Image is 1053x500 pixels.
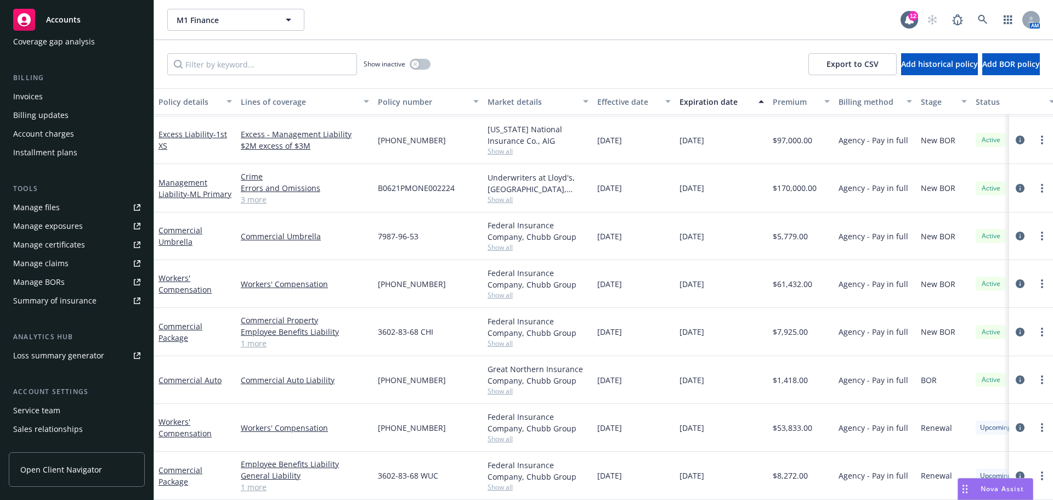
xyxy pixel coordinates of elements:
[826,59,879,69] span: Export to CSV
[488,386,588,396] span: Show all
[839,231,908,242] span: Agency - Pay in full
[378,96,467,108] div: Policy number
[9,439,145,457] a: Related accounts
[187,189,231,199] span: - ML Primary
[13,125,74,143] div: Account charges
[773,96,818,108] div: Premium
[9,72,145,83] div: Billing
[901,59,978,69] span: Add historical policy
[488,147,588,156] span: Show all
[773,278,812,290] span: $61,432.00
[158,273,212,295] a: Workers' Compensation
[593,88,675,115] button: Effective date
[158,465,202,487] a: Commercial Package
[921,326,955,338] span: New BOR
[1035,469,1049,482] a: more
[839,374,908,386] span: Agency - Pay in full
[680,374,704,386] span: [DATE]
[1035,277,1049,290] a: more
[378,182,455,194] span: B0621PMONE002224
[158,96,220,108] div: Policy details
[241,374,369,386] a: Commercial Auto Liability
[373,88,483,115] button: Policy number
[241,194,369,205] a: 3 more
[488,411,588,434] div: Federal Insurance Company, Chubb Group
[9,347,145,364] a: Loss summary generator
[241,326,369,338] a: Employee Benefits Liability
[378,470,438,481] span: 3602-83-68 WUC
[947,9,969,31] a: Report a Bug
[980,135,1002,145] span: Active
[13,199,60,216] div: Manage files
[9,33,145,50] a: Coverage gap analysis
[921,231,955,242] span: New BOR
[13,144,77,161] div: Installment plans
[9,144,145,161] a: Installment plans
[488,290,588,300] span: Show all
[908,11,918,21] div: 12
[9,273,145,291] a: Manage BORs
[680,182,704,194] span: [DATE]
[241,338,369,349] a: 1 more
[680,470,704,481] span: [DATE]
[980,279,1002,289] span: Active
[9,292,145,310] a: Summary of insurance
[9,402,145,419] a: Service team
[921,422,952,434] span: Renewal
[241,182,369,194] a: Errors and Omissions
[378,134,446,146] span: [PHONE_NUMBER]
[773,231,808,242] span: $5,779.00
[597,134,622,146] span: [DATE]
[839,96,900,108] div: Billing method
[597,422,622,434] span: [DATE]
[9,199,145,216] a: Manage files
[20,464,102,475] span: Open Client Navigator
[597,374,622,386] span: [DATE]
[9,255,145,272] a: Manage claims
[680,422,704,434] span: [DATE]
[597,231,622,242] span: [DATE]
[378,422,446,434] span: [PHONE_NUMBER]
[167,53,357,75] input: Filter by keyword...
[1014,229,1027,243] a: circleInformation
[773,326,808,338] span: $7,925.00
[241,314,369,326] a: Commercial Property
[378,231,418,242] span: 7987-96-53
[916,88,971,115] button: Stage
[13,255,69,272] div: Manage claims
[483,88,593,115] button: Market details
[488,172,588,195] div: Underwriters at Lloyd's, [GEOGRAPHIC_DATA], [PERSON_NAME] of [GEOGRAPHIC_DATA], [PERSON_NAME] Ins...
[241,278,369,290] a: Workers' Compensation
[773,374,808,386] span: $1,418.00
[1014,373,1027,386] a: circleInformation
[680,96,752,108] div: Expiration date
[839,422,908,434] span: Agency - Pay in full
[680,134,704,146] span: [DATE]
[241,481,369,493] a: 1 more
[980,231,1002,241] span: Active
[597,96,659,108] div: Effective date
[1014,182,1027,195] a: circleInformation
[1014,277,1027,290] a: circleInformation
[158,321,202,343] a: Commercial Package
[378,278,446,290] span: [PHONE_NUMBER]
[980,375,1002,385] span: Active
[921,470,952,481] span: Renewal
[972,9,994,31] a: Search
[158,417,212,439] a: Workers' Compensation
[236,88,373,115] button: Lines of coverage
[158,375,222,385] a: Commercial Auto
[9,217,145,235] a: Manage exposures
[839,326,908,338] span: Agency - Pay in full
[982,59,1040,69] span: Add BOR policy
[9,88,145,105] a: Invoices
[488,96,576,108] div: Market details
[241,422,369,434] a: Workers' Compensation
[9,106,145,124] a: Billing updates
[488,243,588,252] span: Show all
[958,479,972,499] div: Drag to move
[1035,182,1049,195] a: more
[773,470,808,481] span: $8,272.00
[1035,229,1049,243] a: more
[488,482,588,492] span: Show all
